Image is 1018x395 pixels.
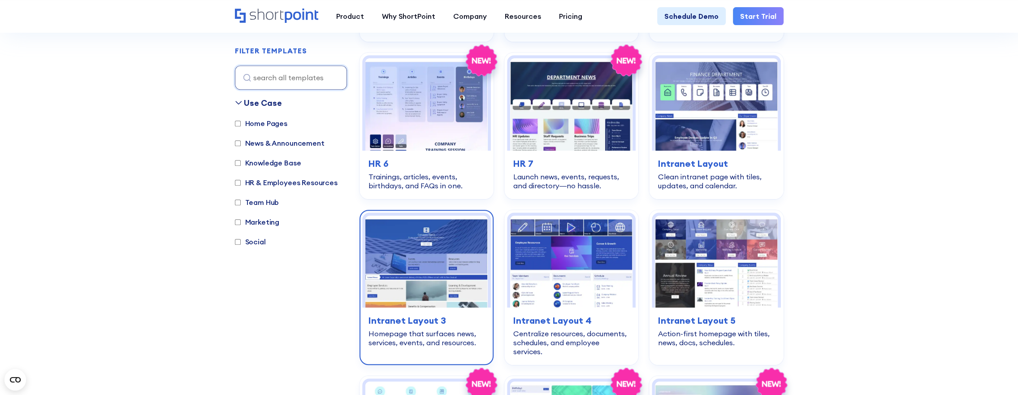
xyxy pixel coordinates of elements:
[658,314,774,327] h3: Intranet Layout 5
[244,97,282,109] div: Use Case
[658,157,774,170] h3: Intranet Layout
[510,58,632,150] img: HR 7 – HR SharePoint Template: Launch news, events, requests, and directory—no hassle.
[235,177,338,188] label: HR & Employees Resources
[658,329,774,347] div: Action-first homepage with tiles, news, docs, schedules.
[235,219,241,225] input: Marketing
[235,180,241,186] input: HR & Employees Resources
[235,197,279,208] label: Team Hub
[235,65,347,90] input: search all templates
[235,157,301,168] label: Knowledge Base
[559,11,582,22] div: Pricing
[365,216,488,308] img: Intranet Layout 3 – SharePoint Homepage Template: Homepage that surfaces news, services, events, ...
[235,118,287,129] label: Home Pages
[649,52,783,199] a: Intranet Layout – SharePoint Page Design: Clean intranet page with tiles, updates, and calendar.I...
[235,200,241,205] input: Team Hub
[365,58,488,150] img: HR 6 – HR SharePoint Site Template: Trainings, articles, events, birthdays, and FAQs in one.
[505,11,541,22] div: Resources
[504,52,638,199] a: HR 7 – HR SharePoint Template: Launch news, events, requests, and directory—no hassle.HR 7Launch ...
[504,210,638,365] a: Intranet Layout 4 – Intranet Page Template: Centralize resources, documents, schedules, and emplo...
[368,329,485,347] div: Homepage that surfaces news, services, events, and resources.
[235,239,241,245] input: Social
[373,7,444,25] a: Why ShortPoint
[336,11,364,22] div: Product
[513,314,629,327] h3: Intranet Layout 4
[550,7,591,25] a: Pricing
[444,7,496,25] a: Company
[235,160,241,166] input: Knowledge Base
[235,140,241,146] input: News & Announcement
[235,217,280,227] label: Marketing
[4,369,26,391] button: Open CMP widget
[368,172,485,190] div: Trainings, articles, events, birthdays, and FAQs in one.
[235,236,266,247] label: Social
[655,216,777,308] img: Intranet Layout 5 – SharePoint Page Template: Action-first homepage with tiles, news, docs, sched...
[510,216,632,308] img: Intranet Layout 4 – Intranet Page Template: Centralize resources, documents, schedules, and emplo...
[655,58,777,150] img: Intranet Layout – SharePoint Page Design: Clean intranet page with tiles, updates, and calendar.
[657,7,726,25] a: Schedule Demo
[368,157,485,170] h3: HR 6
[382,11,435,22] div: Why ShortPoint
[235,47,307,55] h2: FILTER TEMPLATES
[496,7,550,25] a: Resources
[733,7,784,25] a: Start Trial
[360,52,494,199] a: HR 6 – HR SharePoint Site Template: Trainings, articles, events, birthdays, and FAQs in one.HR 6T...
[658,172,774,190] div: Clean intranet page with tiles, updates, and calendar.
[513,157,629,170] h3: HR 7
[235,138,325,148] label: News & Announcement
[857,291,1018,395] div: Chatwidget
[327,7,373,25] a: Product
[649,210,783,365] a: Intranet Layout 5 – SharePoint Page Template: Action-first homepage with tiles, news, docs, sched...
[235,121,241,126] input: Home Pages
[368,314,485,327] h3: Intranet Layout 3
[513,329,629,356] div: Centralize resources, documents, schedules, and employee services.
[453,11,487,22] div: Company
[235,9,318,24] a: Home
[857,291,1018,395] iframe: Chat Widget
[513,172,629,190] div: Launch news, events, requests, and directory—no hassle.
[360,210,494,365] a: Intranet Layout 3 – SharePoint Homepage Template: Homepage that surfaces news, services, events, ...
